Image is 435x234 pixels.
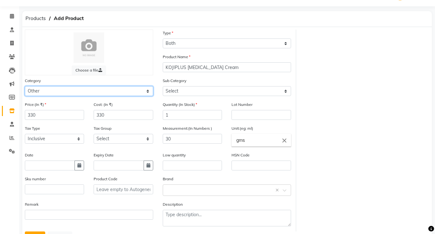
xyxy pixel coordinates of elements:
[25,78,41,84] label: Category
[163,30,173,36] label: Type
[94,184,153,194] input: Leave empty to Autogenerate
[51,13,87,24] span: Add Product
[163,152,186,158] label: Low quantity
[163,176,173,182] label: Brand
[163,102,197,107] label: Quantity (In Stock)
[94,176,118,182] label: Product Code
[25,202,39,207] label: Remark
[94,152,114,158] label: Expiry Date
[163,78,186,84] label: Sub Category
[72,65,106,75] label: Choose a file
[25,126,40,131] label: Tax Type
[232,102,253,107] label: Lot Number
[94,126,111,131] label: Tax Group
[74,32,104,63] img: Cinque Terre
[281,137,288,144] i: Close
[275,187,281,194] span: Clear all
[25,102,46,107] label: Price:(In ₹)
[25,176,46,182] label: Sku number
[163,54,190,60] label: Product Name
[163,202,183,207] label: Description
[232,152,250,158] label: HSN Code
[163,126,212,131] label: Measurement:(In Numbers )
[232,126,253,131] label: Unit:(eg: ml)
[94,102,113,107] label: Cost: (In ₹)
[22,13,49,24] span: Products
[25,152,33,158] label: Date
